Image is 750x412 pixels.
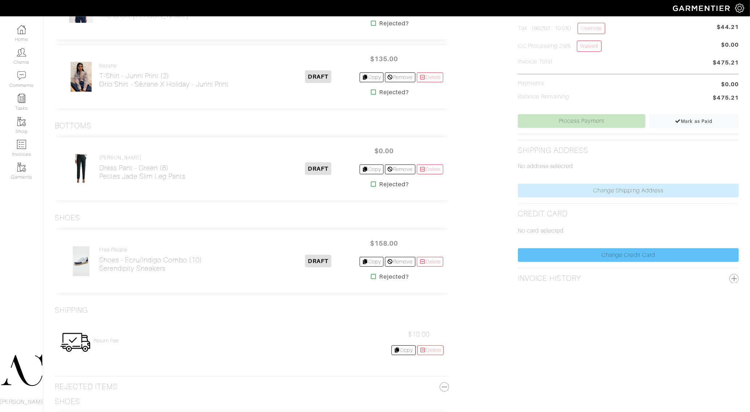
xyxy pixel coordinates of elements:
strong: Rejected? [380,88,409,97]
h5: Balance Remaining [518,93,569,100]
img: dashboard-icon-dbcd8f5a0b271acd01030246c82b418ddd0df26cd7fceb0bd07c9910d44c42f6.png [17,25,26,34]
img: comment-icon-a0a6a9ef722e966f86d9cbdc48e553b5cf19dbc54f86b18d962a5391bc8f6eb6.png [17,71,26,80]
img: Womens_Shipping-0f0746b93696673c4592444dca31ff67b5a305f4a045d2d6c16441254fff223c.png [60,327,91,358]
h2: T-Shirt - Junni Print (2) Orio Shirt - Sézane x Holiday - Junni Print [99,72,229,88]
p: No address selected [518,162,739,171]
h3: Shoes [55,397,80,406]
span: $10.00 [408,331,430,338]
h3: Shipping [55,306,88,315]
a: [PERSON_NAME] Dress Pant - Green (8)Petites Jade Slim Leg Pants [99,155,185,180]
span: Mark as Paid [675,118,713,124]
img: HCo7evk1ijfeXTbfNy6GFRUN [72,246,90,276]
a: Return Fee [93,338,119,344]
h2: Invoice History [518,274,581,283]
h2: Shoes - Ecru/Indigo Combo (10) Serendipity Sneakers [99,256,202,272]
a: Remove [385,72,415,82]
a: Delete [417,257,444,267]
span: $0.00 [721,80,739,89]
span: $44.21 [717,23,739,32]
a: Mark as Paid [649,114,739,128]
span: DRAFT [305,255,331,267]
h4: [PERSON_NAME] [99,155,185,161]
a: Sezane T-Shirt - Junni Print (2)Orio Shirt - Sézane x Holiday - Junni Print [99,63,229,88]
a: Delete [417,165,444,174]
img: reminder-icon-8004d30b9f0a5d33ae49ab947aed9ed385cf756f9e5892f1edd6e32f2345188e.png [17,94,26,103]
h3: Rejected Items [55,382,449,391]
a: Change Shipping Address [518,184,739,197]
h5: Payments [518,80,544,87]
a: Override [578,23,605,34]
img: 3WihiFiqMDrbr5ZQYkKSMi2g [70,62,92,92]
a: Copy [360,165,384,174]
a: Free People Shoes - Ecru/Indigo Combo (10)Serendipity Sneakers [99,247,202,272]
a: Change Credit Card [518,248,739,262]
h2: Credit Card [518,209,567,219]
h4: Free People [99,247,202,253]
img: VRfKMDGsMkFPSCwbaQS2kLkB [69,154,93,184]
a: Delete [417,72,444,82]
a: Copy [360,257,384,267]
span: $0.00 [721,41,739,55]
h3: Bottoms [55,121,91,130]
a: Copy [391,345,416,355]
img: gear-icon-white-bd11855cb880d31180b6d7d6211b90ccbf57a29d726f0c71d8c61bd08dd39cc2.png [735,4,744,13]
a: Copy [360,72,384,82]
h5: Tax (90292 : 10.5%) [518,23,605,34]
strong: Rejected? [380,180,409,189]
span: $475.21 [713,58,739,68]
img: clients-icon-6bae9207a08558b7cb47a8932f037763ab4055f8c8b6bfacd5dc20c3e0201464.png [17,48,26,57]
h5: CC Processing 2.9% [518,41,601,52]
h2: Shipping Address [518,146,588,155]
a: Process Payment [518,114,645,128]
span: $0.00 [363,143,406,159]
h4: Sezane [99,63,229,69]
h5: Invoice Total [518,58,552,65]
span: $475.21 [713,93,739,103]
a: Waived [577,41,601,52]
p: No card selected [518,226,739,235]
span: $158.00 [363,236,406,251]
strong: Rejected? [380,272,409,281]
a: Delete [417,345,444,355]
h3: Shoes [55,213,80,222]
span: DRAFT [305,162,331,175]
img: orders-icon-0abe47150d42831381b5fb84f609e132dff9fe21cb692f30cb5eec754e2cba89.png [17,140,26,149]
a: Remove [385,165,415,174]
img: garments-icon-b7da505a4dc4fd61783c78ac3ca0ef83fa9d6f193b1c9dc38574b1d14d53ca28.png [17,117,26,126]
img: garmentier-logo-header-white-b43fb05a5012e4ada735d5af1a66efaba907eab6374d6393d1fbf88cb4ef424d.png [669,2,735,14]
a: Remove [385,257,415,267]
h2: Dress Pant - Green (8) Petites Jade Slim Leg Pants [99,164,185,180]
img: garments-icon-b7da505a4dc4fd61783c78ac3ca0ef83fa9d6f193b1c9dc38574b1d14d53ca28.png [17,163,26,172]
span: DRAFT [305,70,331,83]
strong: Rejected? [380,19,409,28]
span: $135.00 [363,51,406,67]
